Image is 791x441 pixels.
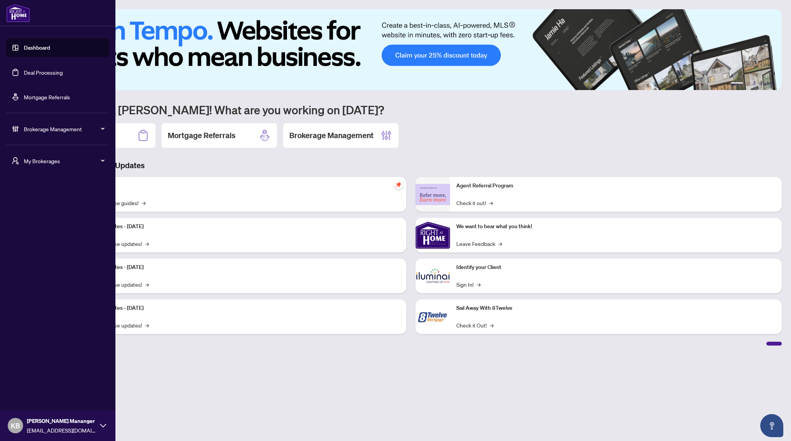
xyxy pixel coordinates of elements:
span: → [489,199,493,207]
button: 6 [771,82,774,85]
span: [PERSON_NAME] Mananger [27,417,96,425]
button: Open asap [760,414,783,437]
p: Platform Updates - [DATE] [81,222,400,231]
button: 2 [746,82,749,85]
a: Leave Feedback→ [456,239,502,248]
span: Brokerage Management [24,125,104,133]
p: We want to hear what you think! [456,222,776,231]
span: → [490,321,494,329]
img: Identify your Client [416,259,450,293]
img: logo [6,4,30,22]
p: Agent Referral Program [456,182,776,190]
a: Mortgage Referrals [24,94,70,100]
img: Agent Referral Program [416,184,450,205]
span: → [145,321,149,329]
h2: Mortgage Referrals [168,130,235,141]
p: Platform Updates - [DATE] [81,304,400,312]
img: We want to hear what you think! [416,218,450,252]
button: 5 [765,82,768,85]
p: Identify your Client [456,263,776,272]
span: user-switch [12,157,19,165]
span: pushpin [394,180,403,189]
h3: Brokerage & Industry Updates [40,160,782,171]
img: Sail Away With 8Twelve [416,299,450,334]
p: Platform Updates - [DATE] [81,263,400,272]
span: → [145,239,149,248]
span: My Brokerages [24,157,104,165]
button: 1 [731,82,743,85]
span: → [142,199,145,207]
span: → [145,280,149,289]
h1: Welcome back [PERSON_NAME]! What are you working on [DATE]? [40,102,782,117]
span: KB [11,420,20,431]
span: → [477,280,481,289]
h2: Brokerage Management [289,130,374,141]
a: Sign In!→ [456,280,481,289]
span: [EMAIL_ADDRESS][DOMAIN_NAME] [27,426,96,434]
a: Check it Out!→ [456,321,494,329]
button: 4 [759,82,762,85]
a: Deal Processing [24,69,63,76]
img: Slide 0 [40,9,782,90]
p: Self-Help [81,182,400,190]
a: Check it out!→ [456,199,493,207]
p: Sail Away With 8Twelve [456,304,776,312]
button: 3 [753,82,756,85]
a: Dashboard [24,44,50,51]
span: → [498,239,502,248]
